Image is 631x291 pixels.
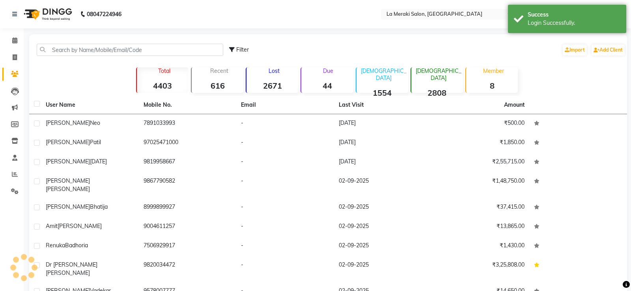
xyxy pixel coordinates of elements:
[137,81,189,91] strong: 4403
[432,237,530,256] td: ₹1,430.00
[139,237,237,256] td: 7506929917
[139,133,237,153] td: 97025471000
[46,203,90,210] span: [PERSON_NAME]
[432,133,530,153] td: ₹1,850.00
[139,172,237,198] td: 9867790582
[65,242,88,249] span: Badhoria
[592,44,625,56] a: Add Client
[246,81,298,91] strong: 2671
[469,67,518,74] p: Member
[432,198,530,217] td: ₹37,415.00
[563,44,587,56] a: Import
[37,44,223,56] input: Search by Name/Mobile/Email/Code
[432,153,530,172] td: ₹2,55,715.00
[46,177,90,184] span: [PERSON_NAME]
[360,67,408,82] p: [DEMOGRAPHIC_DATA]
[90,139,101,146] span: Patil
[46,139,90,146] span: [PERSON_NAME]
[301,81,353,91] strong: 44
[334,172,432,198] td: 02-09-2025
[236,172,334,198] td: -
[46,158,90,165] span: [PERSON_NAME]
[411,88,463,98] strong: 2808
[236,198,334,217] td: -
[139,153,237,172] td: 9819958667
[236,237,334,256] td: -
[236,256,334,282] td: -
[46,119,90,126] span: [PERSON_NAME]
[46,242,65,249] span: Renuka
[528,11,620,19] div: Success
[357,88,408,98] strong: 1554
[195,67,243,74] p: Recent
[236,114,334,133] td: -
[192,81,243,91] strong: 616
[414,67,463,82] p: [DEMOGRAPHIC_DATA]
[236,96,334,114] th: Email
[90,158,107,165] span: [DATE]
[139,114,237,133] td: 7891033993
[46,269,90,276] span: [PERSON_NAME]
[334,153,432,172] td: [DATE]
[46,222,58,230] span: Amit
[139,217,237,237] td: 9004611257
[432,172,530,198] td: ₹1,48,750.00
[432,217,530,237] td: ₹13,865.00
[139,96,237,114] th: Mobile No.
[334,198,432,217] td: 02-09-2025
[303,67,353,74] p: Due
[46,261,97,268] span: Dr [PERSON_NAME]
[466,81,518,91] strong: 8
[236,46,249,53] span: Filter
[20,3,74,25] img: logo
[90,203,108,210] span: Bhatija
[334,133,432,153] td: [DATE]
[334,96,432,114] th: Last Visit
[87,3,121,25] b: 08047224946
[236,217,334,237] td: -
[58,222,102,230] span: [PERSON_NAME]
[46,185,90,193] span: [PERSON_NAME]
[236,133,334,153] td: -
[432,256,530,282] td: ₹3,25,808.00
[334,114,432,133] td: [DATE]
[528,19,620,27] div: Login Successfully.
[140,67,189,74] p: Total
[90,119,100,126] span: Neo
[334,256,432,282] td: 02-09-2025
[334,237,432,256] td: 02-09-2025
[499,96,529,114] th: Amount
[139,256,237,282] td: 9820034472
[139,198,237,217] td: 8999899927
[334,217,432,237] td: 02-09-2025
[236,153,334,172] td: -
[432,114,530,133] td: ₹500.00
[250,67,298,74] p: Lost
[41,96,139,114] th: User Name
